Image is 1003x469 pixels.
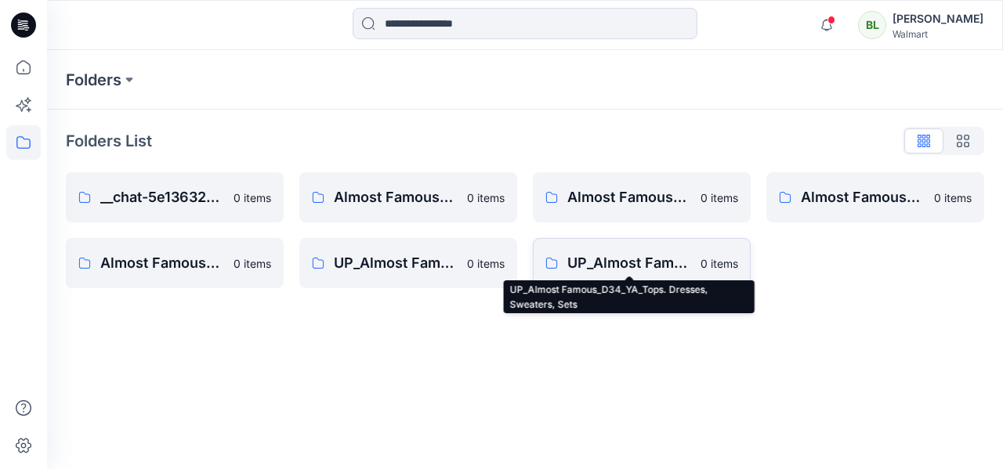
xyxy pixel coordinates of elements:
[334,252,458,274] p: UP_Almost Famous D34 YA Bottoms
[934,189,972,206] p: 0 items
[299,238,517,288] a: UP_Almost Famous D34 YA Bottoms0 items
[567,186,691,208] p: Almost Famous_D34_Junior_Dresses, Sets & Rompers
[533,238,751,288] a: UP_Almost Famous_D34_YA_Tops. Dresses, Sweaters, Sets0 items
[567,252,691,274] p: UP_Almost Famous_D34_YA_Tops. Dresses, Sweaters, Sets
[467,255,505,272] p: 0 items
[893,9,983,28] div: [PERSON_NAME]
[801,186,925,208] p: Almost Famous_D34_Junior_Tops
[100,252,224,274] p: Almost Famous- practice Folder
[701,255,738,272] p: 0 items
[467,189,505,206] p: 0 items
[100,186,224,208] p: __chat-5e136321f4a15c049d30e34d-624c42afd13f4d93b97d03b6
[66,238,284,288] a: Almost Famous- practice Folder0 items
[66,172,284,222] a: __chat-5e136321f4a15c049d30e34d-624c42afd13f4d93b97d03b60 items
[299,172,517,222] a: Almost Famous_D34_Junior_Bottoms0 items
[234,255,271,272] p: 0 items
[334,186,458,208] p: Almost Famous_D34_Junior_Bottoms
[893,28,983,40] div: Walmart
[701,189,738,206] p: 0 items
[858,11,886,39] div: BL
[66,69,121,91] a: Folders
[766,172,984,222] a: Almost Famous_D34_Junior_Tops0 items
[234,189,271,206] p: 0 items
[66,129,152,153] p: Folders List
[533,172,751,222] a: Almost Famous_D34_Junior_Dresses, Sets & Rompers0 items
